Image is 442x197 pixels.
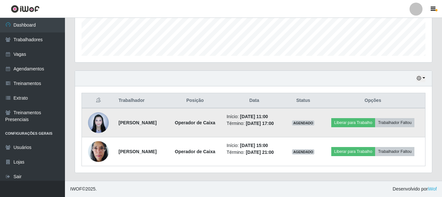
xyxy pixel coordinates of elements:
[331,118,375,127] button: Liberar para Trabalho
[175,120,215,125] strong: Operador de Caixa
[227,113,282,120] li: Início:
[227,149,282,156] li: Término:
[375,147,414,156] button: Trabalhador Faltou
[88,109,109,136] img: 1742846870859.jpeg
[227,120,282,127] li: Término:
[428,186,437,191] a: iWof
[331,147,375,156] button: Liberar para Trabalho
[88,138,109,165] img: 1740495747223.jpeg
[175,149,215,154] strong: Operador de Caixa
[393,186,437,192] span: Desenvolvido por
[246,121,274,126] time: [DATE] 17:00
[292,120,315,126] span: AGENDADO
[240,143,268,148] time: [DATE] 15:00
[119,149,157,154] strong: [PERSON_NAME]
[292,149,315,154] span: AGENDADO
[223,93,286,108] th: Data
[119,120,157,125] strong: [PERSON_NAME]
[70,186,82,191] span: IWOF
[246,150,274,155] time: [DATE] 21:00
[321,93,425,108] th: Opções
[115,93,167,108] th: Trabalhador
[167,93,222,108] th: Posição
[375,118,414,127] button: Trabalhador Faltou
[70,186,97,192] span: © 2025 .
[227,142,282,149] li: Início:
[240,114,268,119] time: [DATE] 11:00
[11,5,40,13] img: CoreUI Logo
[286,93,321,108] th: Status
